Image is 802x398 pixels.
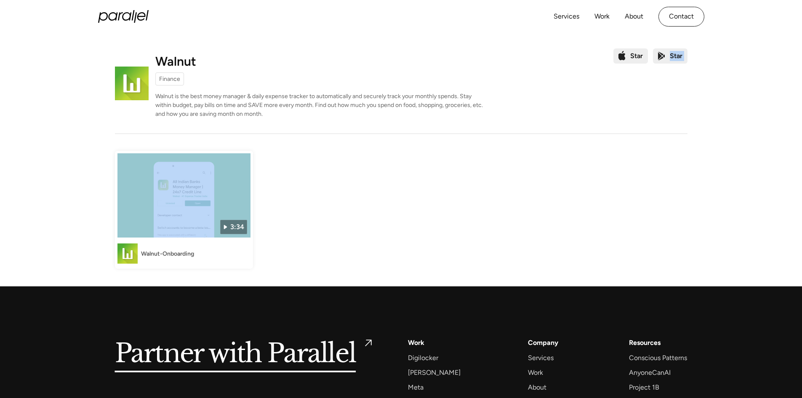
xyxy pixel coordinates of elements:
[528,367,543,378] a: Work
[155,55,196,68] h1: Walnut
[594,11,610,23] a: Work
[408,352,438,363] a: Digilocker
[141,249,194,258] div: Walnut-Onboarding
[629,352,687,363] a: Conscious Patterns
[408,337,424,348] a: Work
[629,382,659,393] a: Project 1B
[554,11,579,23] a: Services
[625,11,643,23] a: About
[155,72,184,85] a: Finance
[117,153,250,238] img: Walnut-Onboarding
[630,51,643,61] div: Star
[408,382,424,393] a: Meta
[159,75,180,83] div: Finance
[629,337,661,348] div: Resources
[230,222,244,232] div: 3:34
[98,10,149,23] a: home
[528,352,554,363] a: Services
[408,367,461,378] a: [PERSON_NAME]
[670,51,682,61] div: Star
[629,367,671,378] a: AnyoneCanAI
[528,337,558,348] a: Company
[658,7,704,27] a: Contact
[115,151,253,269] a: Walnut-Onboarding3:34Walnut-OnboardingWalnut-Onboarding
[528,382,546,393] a: About
[117,243,138,264] img: Walnut-Onboarding
[115,337,375,371] a: Partner with Parallel
[155,92,484,118] p: Walnut is the best money manager & daily expense tracker to automatically and securely track your...
[115,337,356,371] h5: Partner with Parallel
